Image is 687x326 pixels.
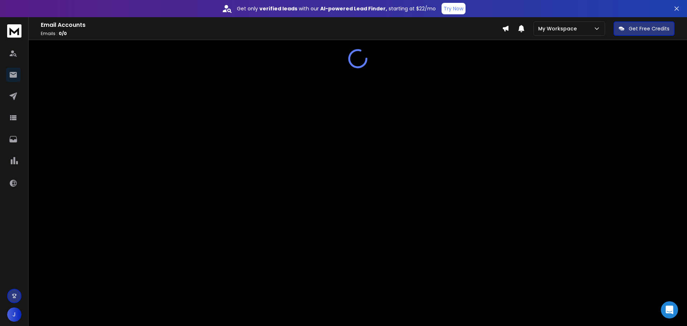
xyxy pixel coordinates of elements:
[7,307,21,322] button: J
[538,25,580,32] p: My Workspace
[237,5,436,12] p: Get only with our starting at $22/mo
[661,301,678,318] div: Open Intercom Messenger
[320,5,387,12] strong: AI-powered Lead Finder,
[614,21,674,36] button: Get Free Credits
[41,31,502,37] p: Emails :
[7,24,21,38] img: logo
[629,25,669,32] p: Get Free Credits
[442,3,466,14] button: Try Now
[259,5,297,12] strong: verified leads
[41,21,502,29] h1: Email Accounts
[444,5,463,12] p: Try Now
[59,30,67,37] span: 0 / 0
